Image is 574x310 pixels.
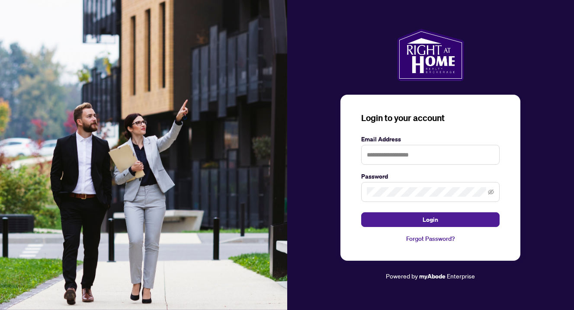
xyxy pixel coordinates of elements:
[397,29,464,81] img: ma-logo
[361,112,500,124] h3: Login to your account
[361,172,500,181] label: Password
[361,134,500,144] label: Email Address
[361,212,500,227] button: Login
[386,272,418,280] span: Powered by
[423,213,438,227] span: Login
[447,272,475,280] span: Enterprise
[361,234,500,243] a: Forgot Password?
[419,272,446,281] a: myAbode
[488,189,494,195] span: eye-invisible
